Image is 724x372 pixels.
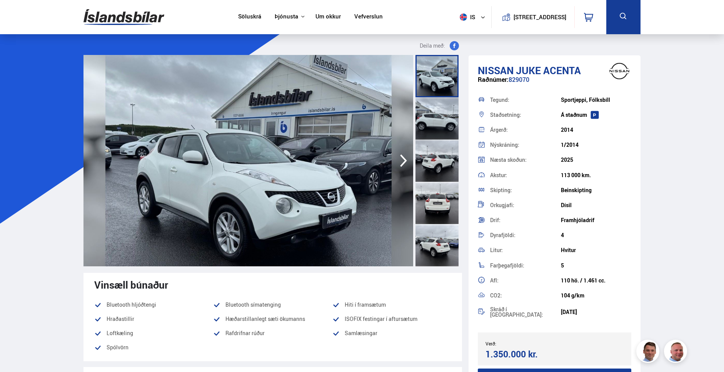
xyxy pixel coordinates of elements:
[460,13,467,21] img: svg+xml;base64,PHN2ZyB4bWxucz0iaHR0cDovL3d3dy53My5vcmcvMjAwMC9zdmciIHdpZHRoPSI1MTIiIGhlaWdodD0iNT...
[478,63,514,77] span: Nissan
[478,75,509,84] span: Raðnúmer:
[561,202,631,208] div: Dísil
[637,341,661,364] img: FbJEzSuNWCJXmdc-.webp
[490,188,561,193] div: Skipting:
[490,232,561,238] div: Dyrafjöldi:
[490,127,561,133] div: Árgerð:
[213,314,332,324] li: Hæðarstillanlegt sæti ökumanns
[496,6,571,28] a: [STREET_ADDRESS]
[83,5,164,30] img: G0Ugv5HjCgRt.svg
[561,262,631,269] div: 5
[561,97,631,103] div: Sportjeppi, Fólksbíll
[490,247,561,253] div: Litur:
[213,300,332,309] li: Bluetooth símatenging
[94,343,213,352] li: Spólvörn
[94,329,213,338] li: Loftkæling
[561,187,631,193] div: Beinskipting
[604,59,635,83] img: brand logo
[420,41,445,50] span: Deila með:
[665,341,688,364] img: siFngHWaQ9KaOqBr.png
[561,217,631,223] div: Framhjóladrif
[238,13,261,21] a: Söluskrá
[457,6,491,28] button: is
[561,157,631,163] div: 2025
[561,112,631,118] div: Á staðnum
[490,263,561,268] div: Farþegafjöldi:
[490,157,561,163] div: Næsta skoðun:
[94,279,451,291] div: Vinsæll búnaður
[332,300,451,309] li: Hiti í framsætum
[83,55,413,266] img: 3431929.jpeg
[561,247,631,253] div: Hvítur
[332,314,451,324] li: ISOFIX festingar í aftursætum
[485,349,552,359] div: 1.350.000 kr.
[332,329,451,338] li: Samlæsingar
[213,329,332,338] li: Rafdrifnar rúður
[94,300,213,309] li: Bluetooth hljóðtengi
[561,277,631,284] div: 110 hö. / 1.461 cc.
[94,314,213,324] li: Hraðastillir
[561,232,631,238] div: 4
[561,172,631,178] div: 113 000 km.
[275,13,298,20] button: Þjónusta
[490,218,561,223] div: Drif:
[490,112,561,118] div: Staðsetning:
[354,13,383,21] a: Vefverslun
[315,13,341,21] a: Um okkur
[485,341,554,346] div: Verð:
[490,173,561,178] div: Akstur:
[490,278,561,283] div: Afl:
[561,309,631,315] div: [DATE]
[478,76,631,91] div: 829070
[516,63,581,77] span: Juke ACENTA
[561,127,631,133] div: 2014
[561,292,631,299] div: 104 g/km
[490,203,561,208] div: Orkugjafi:
[490,293,561,298] div: CO2:
[490,307,561,317] div: Skráð í [GEOGRAPHIC_DATA]:
[561,142,631,148] div: 1/2014
[516,14,563,20] button: [STREET_ADDRESS]
[457,13,476,21] span: is
[490,142,561,148] div: Nýskráning:
[490,97,561,103] div: Tegund:
[417,41,462,50] button: Deila með:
